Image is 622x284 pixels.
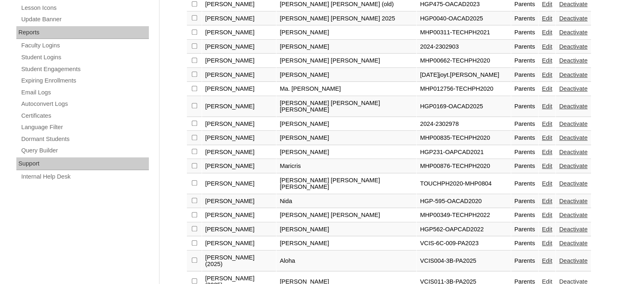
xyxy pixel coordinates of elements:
td: HGP562-OAPCAD2022 [417,223,510,237]
a: Edit [542,163,552,169]
a: Deactivate [559,198,587,204]
td: HGP0040-OACAD2025 [417,12,510,26]
td: Parents [511,174,539,194]
a: Edit [542,72,552,78]
td: [PERSON_NAME] [276,26,416,40]
td: [PERSON_NAME] [276,40,416,54]
td: TOUCHPH2020-MHP0804 [417,174,510,194]
a: Edit [542,226,552,233]
a: Deactivate [559,134,587,141]
a: Deactivate [559,226,587,233]
td: Parents [511,131,539,145]
td: Aloha [276,251,416,271]
td: Parents [511,82,539,96]
td: Parents [511,40,539,54]
td: [PERSON_NAME] [202,159,276,173]
td: Maricris [276,159,416,173]
td: [PERSON_NAME] [202,12,276,26]
a: Edit [542,103,552,110]
td: Parents [511,54,539,68]
td: Parents [511,96,539,117]
td: MHP00876-TECHPH2020 [417,159,510,173]
td: 2024-2302903 [417,40,510,54]
a: Internal Help Desk [20,172,149,182]
td: [PERSON_NAME] [PERSON_NAME] [PERSON_NAME] [276,174,416,194]
div: Reports [16,26,149,39]
a: Edit [542,29,552,36]
a: Edit [542,257,552,264]
a: Deactivate [559,43,587,50]
a: Edit [542,180,552,187]
td: [PERSON_NAME] [202,131,276,145]
td: [PERSON_NAME] [276,68,416,82]
td: [PERSON_NAME] [276,223,416,237]
td: Parents [511,117,539,131]
a: Edit [542,57,552,64]
a: Faculty Logins [20,40,149,51]
td: [PERSON_NAME] [PERSON_NAME] [276,54,416,68]
td: [PERSON_NAME] [202,208,276,222]
a: Deactivate [559,103,587,110]
td: [PERSON_NAME] [276,131,416,145]
td: HGP-595-OACAD2020 [417,195,510,208]
td: Nida [276,195,416,208]
div: Support [16,157,149,170]
td: [PERSON_NAME] [202,117,276,131]
a: Edit [542,15,552,22]
td: [PERSON_NAME] [202,195,276,208]
td: [PERSON_NAME] [276,237,416,250]
td: Parents [511,159,539,173]
a: Deactivate [559,57,587,64]
td: [PERSON_NAME] [202,40,276,54]
td: Parents [511,251,539,271]
td: HGP0169-OACAD2025 [417,96,510,117]
a: Edit [542,240,552,246]
a: Deactivate [559,163,587,169]
td: [PERSON_NAME] [202,96,276,117]
td: 2024-2302978 [417,117,510,131]
td: [DATE]joyt.[PERSON_NAME] [417,68,510,82]
td: MHP00311-TECHPH2021 [417,26,510,40]
td: Parents [511,195,539,208]
td: Parents [511,26,539,40]
td: MHP00835-TECHPH2020 [417,131,510,145]
a: Edit [542,212,552,218]
td: [PERSON_NAME] [PERSON_NAME] [PERSON_NAME] [276,96,416,117]
a: Student Engagements [20,64,149,74]
a: Query Builder [20,145,149,156]
td: VCIS-6C-009-PA2023 [417,237,510,250]
td: MHP00349-TECHPH2022 [417,208,510,222]
a: Certificates [20,111,149,121]
a: Deactivate [559,257,587,264]
a: Deactivate [559,15,587,22]
a: Lesson Icons [20,3,149,13]
a: Edit [542,43,552,50]
a: Deactivate [559,121,587,127]
td: [PERSON_NAME] [202,145,276,159]
a: Edit [542,1,552,7]
a: Edit [542,121,552,127]
td: [PERSON_NAME] (2025) [202,251,276,271]
a: Edit [542,134,552,141]
td: [PERSON_NAME] [202,68,276,82]
td: [PERSON_NAME] [PERSON_NAME] 2025 [276,12,416,26]
td: MHP00662-TECHPH2020 [417,54,510,68]
td: Parents [511,223,539,237]
td: VCIS004-3B-PA2025 [417,251,510,271]
td: Parents [511,208,539,222]
td: [PERSON_NAME] [202,54,276,68]
a: Dormant Students [20,134,149,144]
a: Expiring Enrollments [20,76,149,86]
td: Parents [511,12,539,26]
td: [PERSON_NAME] [202,223,276,237]
a: Student Logins [20,52,149,63]
td: [PERSON_NAME] [202,26,276,40]
a: Deactivate [559,180,587,187]
a: Deactivate [559,85,587,92]
td: [PERSON_NAME] [202,174,276,194]
a: Edit [542,149,552,155]
a: Edit [542,198,552,204]
td: Ma. [PERSON_NAME] [276,82,416,96]
td: HGP231-OAPCAD2021 [417,145,510,159]
a: Deactivate [559,212,587,218]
